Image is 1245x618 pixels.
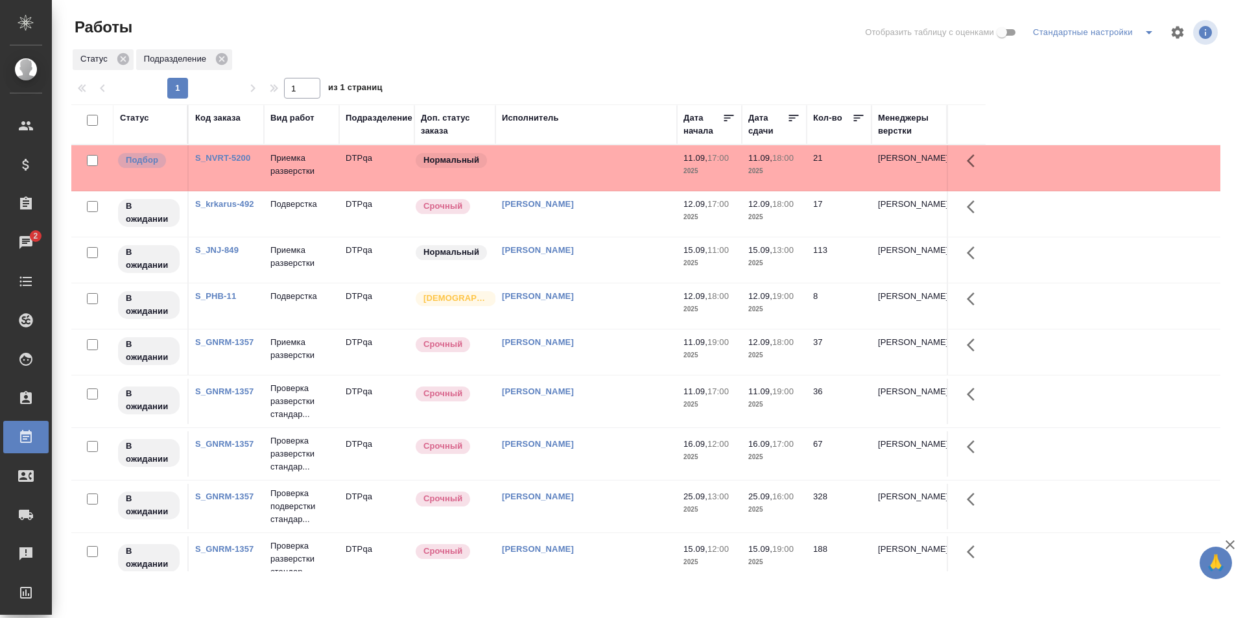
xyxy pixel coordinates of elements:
[502,291,574,301] a: [PERSON_NAME]
[117,152,181,169] div: Можно подбирать исполнителей
[865,26,994,39] span: Отобразить таблицу с оценками
[80,53,112,65] p: Статус
[959,329,990,361] button: Здесь прячутся важные кнопки
[195,492,254,501] a: S_GNRM-1357
[25,230,45,243] span: 2
[748,153,772,163] p: 11.09,
[748,556,800,569] p: 2025
[807,191,871,237] td: 17
[423,338,462,351] p: Срочный
[423,492,462,505] p: Срочный
[502,337,574,347] a: [PERSON_NAME]
[117,198,181,228] div: Исполнитель назначен, приступать к работе пока рано
[772,153,794,163] p: 18:00
[959,283,990,315] button: Здесь прячутся важные кнопки
[270,540,333,578] p: Проверка разверстки стандар...
[346,112,412,125] div: Подразделение
[339,536,414,582] td: DTPqa
[683,349,735,362] p: 2025
[423,292,488,305] p: [DEMOGRAPHIC_DATA]
[748,398,800,411] p: 2025
[423,154,479,167] p: Нормальный
[748,349,800,362] p: 2025
[71,17,132,38] span: Работы
[270,112,314,125] div: Вид работ
[807,283,871,329] td: 8
[683,398,735,411] p: 2025
[126,387,172,413] p: В ожидании
[959,191,990,222] button: Здесь прячутся важные кнопки
[328,80,383,99] span: из 1 страниц
[878,290,940,303] p: [PERSON_NAME]
[423,387,462,400] p: Срочный
[748,386,772,396] p: 11.09,
[502,245,574,255] a: [PERSON_NAME]
[748,492,772,501] p: 25.09,
[683,245,707,255] p: 15.09,
[707,245,729,255] p: 11:00
[270,382,333,421] p: Проверка разверстки стандар...
[339,237,414,283] td: DTPqa
[270,152,333,178] p: Приемка разверстки
[959,484,990,515] button: Здесь прячутся важные кнопки
[959,431,990,462] button: Здесь прячутся важные кнопки
[126,492,172,518] p: В ожидании
[807,379,871,424] td: 36
[126,200,172,226] p: В ожидании
[1030,22,1162,43] div: split button
[339,191,414,237] td: DTPqa
[772,492,794,501] p: 16:00
[195,386,254,396] a: S_GNRM-1357
[1200,547,1232,579] button: 🙏
[126,154,158,167] p: Подбор
[73,49,134,70] div: Статус
[878,385,940,398] p: [PERSON_NAME]
[748,337,772,347] p: 12.09,
[748,544,772,554] p: 15.09,
[707,291,729,301] p: 18:00
[807,536,871,582] td: 188
[423,200,462,213] p: Срочный
[683,556,735,569] p: 2025
[707,153,729,163] p: 17:00
[683,257,735,270] p: 2025
[3,226,49,259] a: 2
[339,484,414,529] td: DTPqa
[772,544,794,554] p: 19:00
[195,439,254,449] a: S_GNRM-1357
[807,484,871,529] td: 328
[748,257,800,270] p: 2025
[878,543,940,556] p: [PERSON_NAME]
[878,438,940,451] p: [PERSON_NAME]
[772,386,794,396] p: 19:00
[683,211,735,224] p: 2025
[421,112,489,137] div: Доп. статус заказа
[707,492,729,501] p: 13:00
[683,386,707,396] p: 11.09,
[683,291,707,301] p: 12.09,
[126,292,172,318] p: В ожидании
[195,245,239,255] a: S_JNJ-849
[878,336,940,349] p: [PERSON_NAME]
[270,434,333,473] p: Проверка разверстки стандар...
[144,53,211,65] p: Подразделение
[707,386,729,396] p: 17:00
[683,337,707,347] p: 11.09,
[136,49,232,70] div: Подразделение
[683,492,707,501] p: 25.09,
[502,112,559,125] div: Исполнитель
[117,490,181,521] div: Исполнитель назначен, приступать к работе пока рано
[339,283,414,329] td: DTPqa
[748,291,772,301] p: 12.09,
[339,329,414,375] td: DTPqa
[270,244,333,270] p: Приемка разверстки
[707,337,729,347] p: 19:00
[195,337,254,347] a: S_GNRM-1357
[748,165,800,178] p: 2025
[959,536,990,567] button: Здесь прячутся важные кнопки
[878,490,940,503] p: [PERSON_NAME]
[772,291,794,301] p: 19:00
[126,545,172,571] p: В ожидании
[683,544,707,554] p: 15.09,
[339,145,414,191] td: DTPqa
